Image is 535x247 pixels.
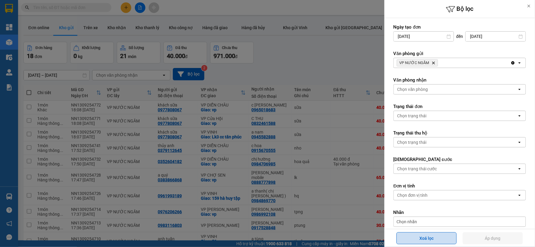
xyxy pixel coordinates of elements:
[517,193,522,198] svg: open
[466,32,526,41] input: Select a date.
[393,156,526,162] label: [DEMOGRAPHIC_DATA] cước
[463,232,523,244] button: Áp dụng
[393,183,526,189] label: Đơn vị tính
[397,166,437,172] div: Chọn trạng thái cước
[517,140,522,145] svg: open
[393,209,526,215] label: Nhãn
[393,130,526,136] label: Trạng thái thu hộ
[517,113,522,118] svg: open
[517,87,522,92] svg: open
[511,60,515,65] svg: Clear all
[439,60,440,66] input: Selected VP NƯỚC NGẦM.
[400,60,429,65] span: VP NƯỚC NGẦM
[397,232,457,244] button: Xoá lọc
[397,59,438,66] span: VP NƯỚC NGẦM, close by backspace
[517,166,522,171] svg: open
[393,103,526,110] label: Trạng thái đơn
[397,139,427,145] div: Chọn trạng thái
[397,219,417,225] span: Chọn nhãn
[456,33,463,39] span: đến
[517,60,522,65] svg: open
[397,192,428,198] div: Chọn đơn vị tính
[384,5,535,14] h6: Bộ lọc
[393,51,526,57] label: Văn phòng gửi
[393,77,526,83] label: Văn phòng nhận
[397,113,427,119] div: Chọn trạng thái
[432,61,435,65] svg: Delete
[397,86,428,92] div: Chọn văn phòng
[393,24,526,30] label: Ngày tạo đơn
[394,32,454,41] input: Select a date.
